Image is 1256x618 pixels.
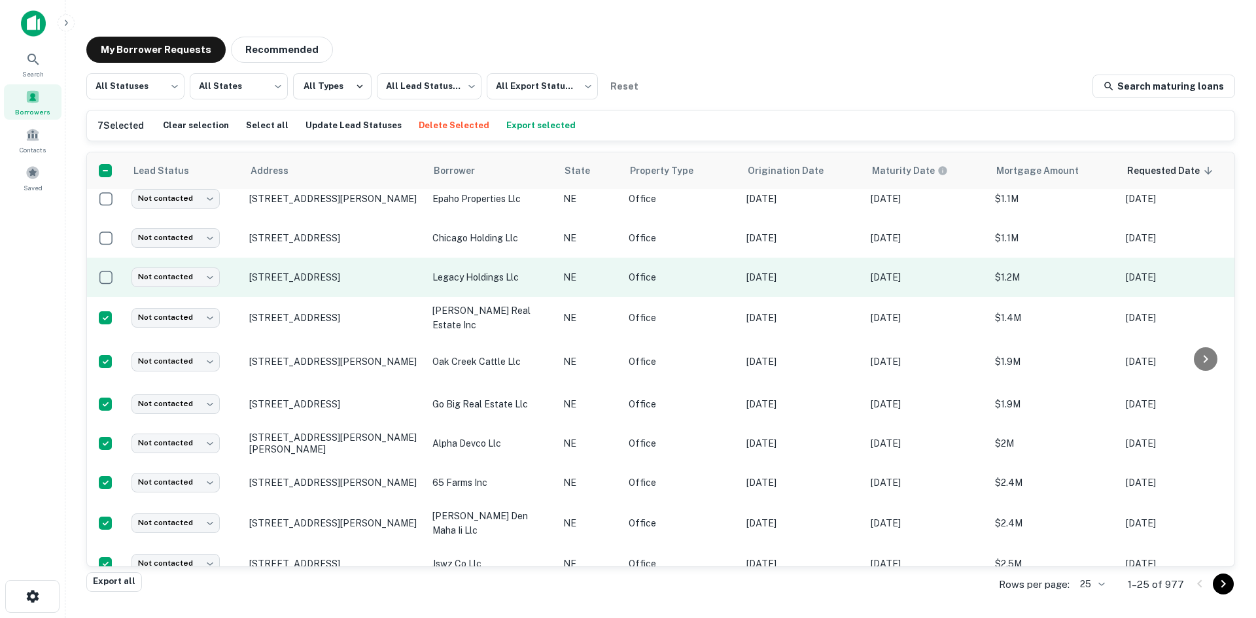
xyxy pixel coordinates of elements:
[563,475,616,490] p: NE
[432,303,550,332] p: [PERSON_NAME] real estate inc
[249,193,419,205] p: [STREET_ADDRESS][PERSON_NAME]
[563,436,616,451] p: NE
[563,516,616,530] p: NE
[872,163,948,178] div: Maturity dates displayed may be estimated. Please contact the lender for the most accurate maturi...
[629,397,733,411] p: Office
[1126,557,1237,571] p: [DATE]
[995,557,1113,571] p: $2.5M
[432,192,550,206] p: epaho properties llc
[563,192,616,206] p: NE
[249,271,419,283] p: [STREET_ADDRESS]
[746,311,858,325] p: [DATE]
[872,163,935,178] h6: Maturity Date
[415,116,493,135] button: Delete Selected
[871,436,982,451] p: [DATE]
[629,516,733,530] p: Office
[746,436,858,451] p: [DATE]
[995,397,1113,411] p: $1.9M
[995,231,1113,245] p: $1.1M
[131,434,220,453] div: Not contacted
[748,163,841,179] span: Origination Date
[563,270,616,284] p: NE
[249,312,419,324] p: [STREET_ADDRESS]
[995,192,1113,206] p: $1.1M
[629,311,733,325] p: Office
[4,160,61,196] a: Saved
[131,513,220,532] div: Not contacted
[86,37,226,63] button: My Borrower Requests
[293,73,372,99] button: All Types
[249,558,419,570] p: [STREET_ADDRESS]
[871,516,982,530] p: [DATE]
[995,475,1113,490] p: $2.4M
[1213,574,1234,594] button: Go to next page
[249,477,419,489] p: [STREET_ADDRESS][PERSON_NAME]
[133,163,206,179] span: Lead Status
[746,516,858,530] p: [DATE]
[629,231,733,245] p: Office
[995,311,1113,325] p: $1.4M
[432,475,550,490] p: 65 farms inc
[629,270,733,284] p: Office
[746,270,858,284] p: [DATE]
[746,354,858,369] p: [DATE]
[86,572,142,592] button: Export all
[432,231,550,245] p: chicago holding llc
[740,152,864,189] th: Origination Date
[86,69,184,103] div: All Statuses
[249,232,419,244] p: [STREET_ADDRESS]
[487,69,598,103] div: All Export Statuses
[21,10,46,37] img: capitalize-icon.png
[434,163,492,179] span: Borrower
[4,84,61,120] a: Borrowers
[131,228,220,247] div: Not contacted
[426,152,557,189] th: Borrower
[629,557,733,571] p: Office
[1075,575,1107,594] div: 25
[190,69,288,103] div: All States
[995,270,1113,284] p: $1.2M
[1126,192,1237,206] p: [DATE]
[629,192,733,206] p: Office
[629,354,733,369] p: Office
[995,516,1113,530] p: $2.4M
[131,189,220,208] div: Not contacted
[243,152,426,189] th: Address
[999,577,1070,592] p: Rows per page:
[1127,163,1217,179] span: Requested Date
[603,73,645,99] button: Reset
[131,352,220,371] div: Not contacted
[1126,311,1237,325] p: [DATE]
[432,557,550,571] p: jswz co llc
[503,116,579,135] button: Export selected
[251,163,305,179] span: Address
[871,354,982,369] p: [DATE]
[4,122,61,158] a: Contacts
[15,107,50,117] span: Borrowers
[746,475,858,490] p: [DATE]
[131,267,220,286] div: Not contacted
[131,308,220,327] div: Not contacted
[231,37,333,63] button: Recommended
[20,145,46,155] span: Contacts
[988,152,1119,189] th: Mortgage Amount
[1126,516,1237,530] p: [DATE]
[432,270,550,284] p: legacy holdings llc
[432,509,550,538] p: [PERSON_NAME] den maha ii llc
[565,163,607,179] span: State
[302,116,405,135] button: Update Lead Statuses
[377,69,481,103] div: All Lead Statuses
[1126,270,1237,284] p: [DATE]
[1092,75,1235,98] a: Search maturing loans
[131,473,220,492] div: Not contacted
[1191,513,1256,576] iframe: Chat Widget
[1126,397,1237,411] p: [DATE]
[563,557,616,571] p: NE
[746,557,858,571] p: [DATE]
[24,182,43,193] span: Saved
[249,432,419,455] p: [STREET_ADDRESS][PERSON_NAME][PERSON_NAME]
[995,436,1113,451] p: $2M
